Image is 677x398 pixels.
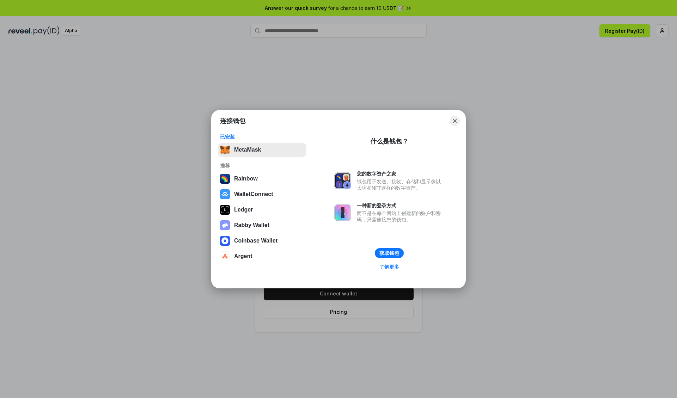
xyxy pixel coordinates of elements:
[218,143,306,157] button: MetaMask
[234,238,277,244] div: Coinbase Wallet
[334,204,351,221] img: svg+xml,%3Csvg%20xmlns%3D%22http%3A%2F%2Fwww.w3.org%2F2000%2Fsvg%22%20fill%3D%22none%22%20viewBox...
[450,116,460,126] button: Close
[218,218,306,232] button: Rabby Wallet
[220,205,230,215] img: svg+xml,%3Csvg%20xmlns%3D%22http%3A%2F%2Fwww.w3.org%2F2000%2Fsvg%22%20width%3D%2228%22%20height%3...
[234,207,253,213] div: Ledger
[379,264,399,270] div: 了解更多
[357,202,444,209] div: 一种新的登录方式
[379,250,399,256] div: 获取钱包
[220,174,230,184] img: svg+xml,%3Csvg%20width%3D%22120%22%20height%3D%22120%22%20viewBox%3D%220%200%20120%20120%22%20fil...
[218,203,306,217] button: Ledger
[234,253,252,259] div: Argent
[220,117,245,125] h1: 连接钱包
[375,248,404,258] button: 获取钱包
[357,210,444,223] div: 而不是在每个网站上创建新的账户和密码，只需连接您的钱包。
[220,134,304,140] div: 已安装
[234,176,258,182] div: Rainbow
[218,234,306,248] button: Coinbase Wallet
[357,171,444,177] div: 您的数字资产之家
[234,222,269,228] div: Rabby Wallet
[218,187,306,201] button: WalletConnect
[220,163,304,169] div: 推荐
[220,236,230,246] img: svg+xml,%3Csvg%20width%3D%2228%22%20height%3D%2228%22%20viewBox%3D%220%200%2028%2028%22%20fill%3D...
[218,172,306,186] button: Rainbow
[218,249,306,263] button: Argent
[220,220,230,230] img: svg+xml,%3Csvg%20xmlns%3D%22http%3A%2F%2Fwww.w3.org%2F2000%2Fsvg%22%20fill%3D%22none%22%20viewBox...
[375,262,403,271] a: 了解更多
[220,251,230,261] img: svg+xml,%3Csvg%20width%3D%2228%22%20height%3D%2228%22%20viewBox%3D%220%200%2028%2028%22%20fill%3D...
[220,145,230,155] img: svg+xml,%3Csvg%20fill%3D%22none%22%20height%3D%2233%22%20viewBox%3D%220%200%2035%2033%22%20width%...
[370,137,408,146] div: 什么是钱包？
[234,191,273,197] div: WalletConnect
[357,178,444,191] div: 钱包用于发送、接收、存储和显示像以太坊和NFT这样的数字资产。
[334,172,351,189] img: svg+xml,%3Csvg%20xmlns%3D%22http%3A%2F%2Fwww.w3.org%2F2000%2Fsvg%22%20fill%3D%22none%22%20viewBox...
[220,189,230,199] img: svg+xml,%3Csvg%20width%3D%2228%22%20height%3D%2228%22%20viewBox%3D%220%200%2028%2028%22%20fill%3D...
[234,147,261,153] div: MetaMask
